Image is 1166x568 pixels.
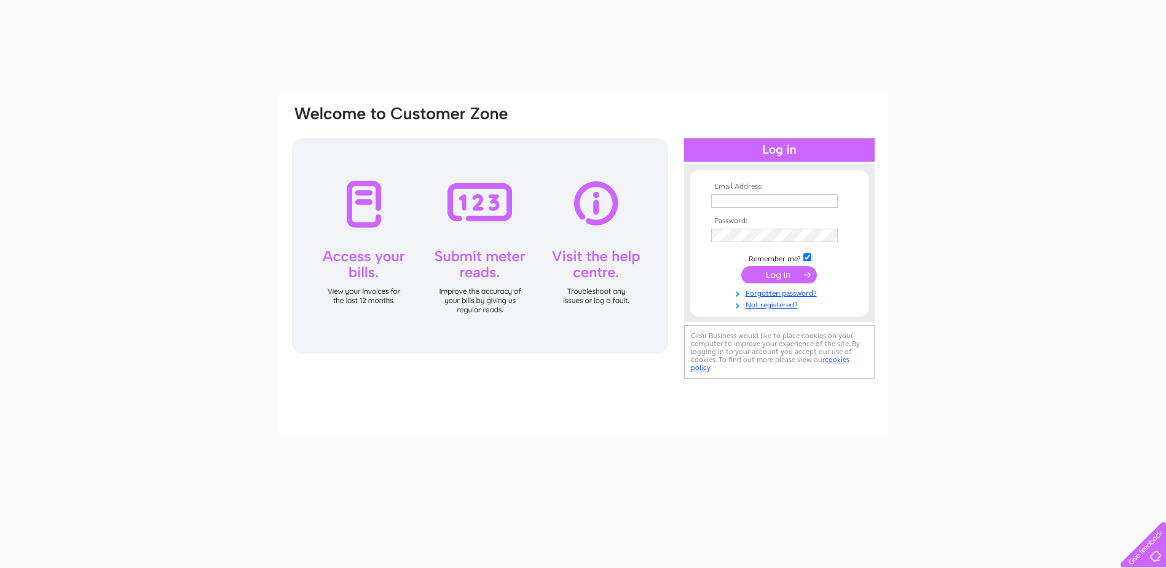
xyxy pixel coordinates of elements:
[691,355,849,372] a: cookies policy
[711,286,851,298] a: Forgotten password?
[708,183,851,191] th: Email Address:
[711,298,851,310] a: Not registered?
[741,266,817,283] input: Submit
[684,325,875,379] div: Clear Business would like to place cookies on your computer to improve your experience of the sit...
[708,251,851,264] td: Remember me?
[708,217,851,226] th: Password:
